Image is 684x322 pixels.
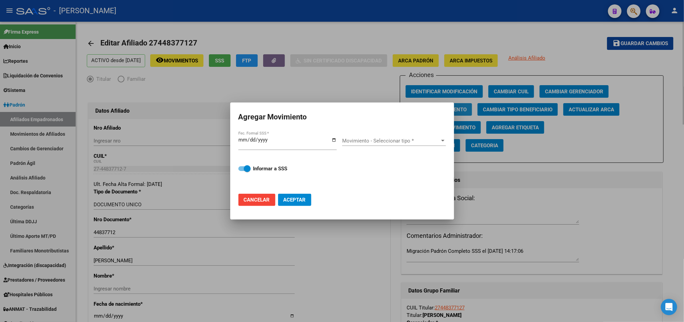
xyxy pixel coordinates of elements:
span: Cancelar [244,197,270,203]
div: Open Intercom Messenger [661,299,677,315]
button: Aceptar [278,194,311,206]
strong: Informar a SSS [253,166,288,172]
span: Aceptar [284,197,306,203]
button: Cancelar [238,194,275,206]
span: Movimiento - Seleccionar tipo * [342,138,440,144]
h2: Agregar Movimiento [238,111,446,124]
